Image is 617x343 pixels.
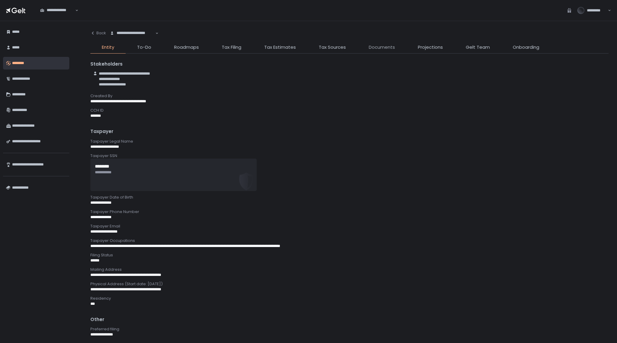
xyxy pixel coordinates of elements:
[466,44,490,51] span: Gelt Team
[90,267,609,272] div: Mailing Address
[90,139,609,144] div: Taxpayer Legal Name
[90,224,609,229] div: Taxpayer Email
[90,296,609,301] div: Residency
[90,108,609,113] div: CCH ID
[90,153,609,159] div: Taxpayer SSN
[174,44,199,51] span: Roadmaps
[90,281,609,287] div: Physical Address (Start date: [DATE])
[513,44,539,51] span: Onboarding
[90,128,609,135] div: Taxpayer
[90,326,609,332] div: Preferred filing
[106,27,158,40] div: Search for option
[110,36,155,42] input: Search for option
[90,238,609,243] div: Taxpayer Occupations
[90,30,106,36] div: Back
[369,44,395,51] span: Documents
[90,195,609,200] div: Taxpayer Date of Birth
[90,93,609,99] div: Created By
[90,316,609,323] div: Other
[90,61,609,68] div: Stakeholders
[319,44,346,51] span: Tax Sources
[137,44,151,51] span: To-Do
[40,13,75,19] input: Search for option
[102,44,114,51] span: Entity
[36,4,78,17] div: Search for option
[90,252,609,258] div: Filing Status
[418,44,443,51] span: Projections
[222,44,241,51] span: Tax Filing
[90,27,106,39] button: Back
[264,44,296,51] span: Tax Estimates
[90,209,609,215] div: Taxpayer Phone Number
